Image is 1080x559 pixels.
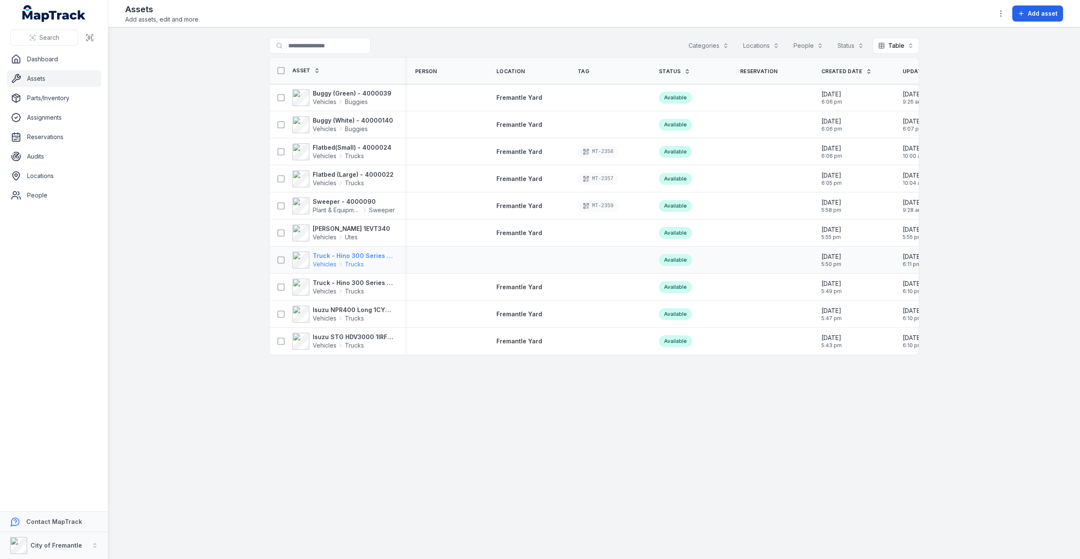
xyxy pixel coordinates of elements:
[415,68,437,75] span: Person
[659,254,692,266] div: Available
[659,335,692,347] div: Available
[903,252,923,268] time: 23/09/2025, 6:11:00 pm
[659,173,692,185] div: Available
[7,129,101,145] a: Reservations
[313,125,336,133] span: Vehicles
[821,207,841,214] span: 5:58 pm
[496,121,542,129] a: Fremantle Yard
[30,542,82,549] strong: City of Fremantle
[345,260,364,269] span: Trucks
[788,38,829,54] button: People
[903,117,923,126] span: [DATE]
[313,341,336,350] span: Vehicles
[292,197,395,214] a: Sweeper - 4000090Plant & EquipmentSweeper
[821,225,841,234] span: [DATE]
[740,68,777,75] span: Reservation
[821,288,842,295] span: 5:49 pm
[496,283,542,291] a: Fremantle Yard
[496,310,542,318] span: Fremantle Yard
[496,202,542,209] span: Fremantle Yard
[345,179,364,187] span: Trucks
[496,337,542,345] span: Fremantle Yard
[7,90,101,107] a: Parts/Inventory
[821,198,841,214] time: 23/09/2025, 5:58:47 pm
[903,198,923,207] span: [DATE]
[903,234,923,241] span: 5:55 pm
[821,90,842,105] time: 23/09/2025, 6:06:57 pm
[496,121,542,128] span: Fremantle Yard
[903,207,923,214] span: 9:28 am
[313,233,336,241] span: Vehicles
[345,287,364,296] span: Trucks
[313,287,336,296] span: Vehicles
[659,92,692,104] div: Available
[313,197,395,206] strong: Sweeper - 4000090
[345,341,364,350] span: Trucks
[292,306,395,323] a: Isuzu NPR400 Long 1CYD773VehiclesTrucks
[821,261,841,268] span: 5:50 pm
[821,68,872,75] a: Created Date
[659,308,692,320] div: Available
[313,252,395,260] strong: Truck - Hino 300 Series 1GIR988
[313,225,390,233] strong: [PERSON_NAME] 1EVT340
[903,126,923,132] span: 6:07 pm
[496,93,542,102] a: Fremantle Yard
[496,175,542,182] span: Fremantle Yard
[7,187,101,204] a: People
[578,173,618,185] div: MT-2357
[821,342,842,349] span: 5:43 pm
[578,200,618,212] div: MT-2359
[313,170,394,179] strong: Flatbed (Large) - 4000022
[903,342,923,349] span: 6:10 pm
[496,283,542,290] span: Fremantle Yard
[821,334,842,349] time: 23/09/2025, 5:43:42 pm
[903,68,954,75] a: Updated Date
[821,252,841,261] span: [DATE]
[7,109,101,126] a: Assignments
[821,307,842,315] span: [DATE]
[313,152,336,160] span: Vehicles
[903,68,945,75] span: Updated Date
[659,68,681,75] span: Status
[345,98,368,106] span: Buggies
[313,179,336,187] span: Vehicles
[313,333,395,341] strong: Isuzu STG HDV3000 1IRF354
[496,310,542,318] a: Fremantle Yard
[496,94,542,101] span: Fremantle Yard
[903,252,923,261] span: [DATE]
[821,144,842,153] span: [DATE]
[659,146,692,158] div: Available
[903,171,925,180] span: [DATE]
[578,68,589,75] span: Tag
[345,233,358,241] span: Utes
[659,227,692,239] div: Available
[496,148,542,155] span: Fremantle Yard
[292,333,395,350] a: Isuzu STG HDV3000 1IRF354VehiclesTrucks
[345,125,368,133] span: Buggies
[10,30,78,46] button: Search
[292,67,311,74] span: Asset
[292,279,395,296] a: Truck - Hino 300 Series 1IFQ413VehiclesTrucks
[903,117,923,132] time: 23/09/2025, 6:07:43 pm
[903,334,923,349] time: 23/09/2025, 6:10:26 pm
[903,279,923,288] span: [DATE]
[292,89,391,106] a: Buggy (Green) - 4000039VehiclesBuggies
[496,337,542,345] a: Fremantle Yard
[313,260,336,269] span: Vehicles
[313,143,391,152] strong: Flatbed(Small) - 4000024
[903,90,923,99] span: [DATE]
[821,307,842,322] time: 23/09/2025, 5:47:36 pm
[903,261,923,268] span: 6:11 pm
[821,234,841,241] span: 5:55 pm
[821,144,842,159] time: 23/09/2025, 6:06:17 pm
[821,180,842,186] span: 6:05 pm
[313,279,395,287] strong: Truck - Hino 300 Series 1IFQ413
[125,3,200,15] h2: Assets
[659,200,692,212] div: Available
[821,117,842,126] span: [DATE]
[26,518,82,525] strong: Contact MapTrack
[659,68,690,75] a: Status
[821,171,842,180] span: [DATE]
[496,175,542,183] a: Fremantle Yard
[7,167,101,184] a: Locations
